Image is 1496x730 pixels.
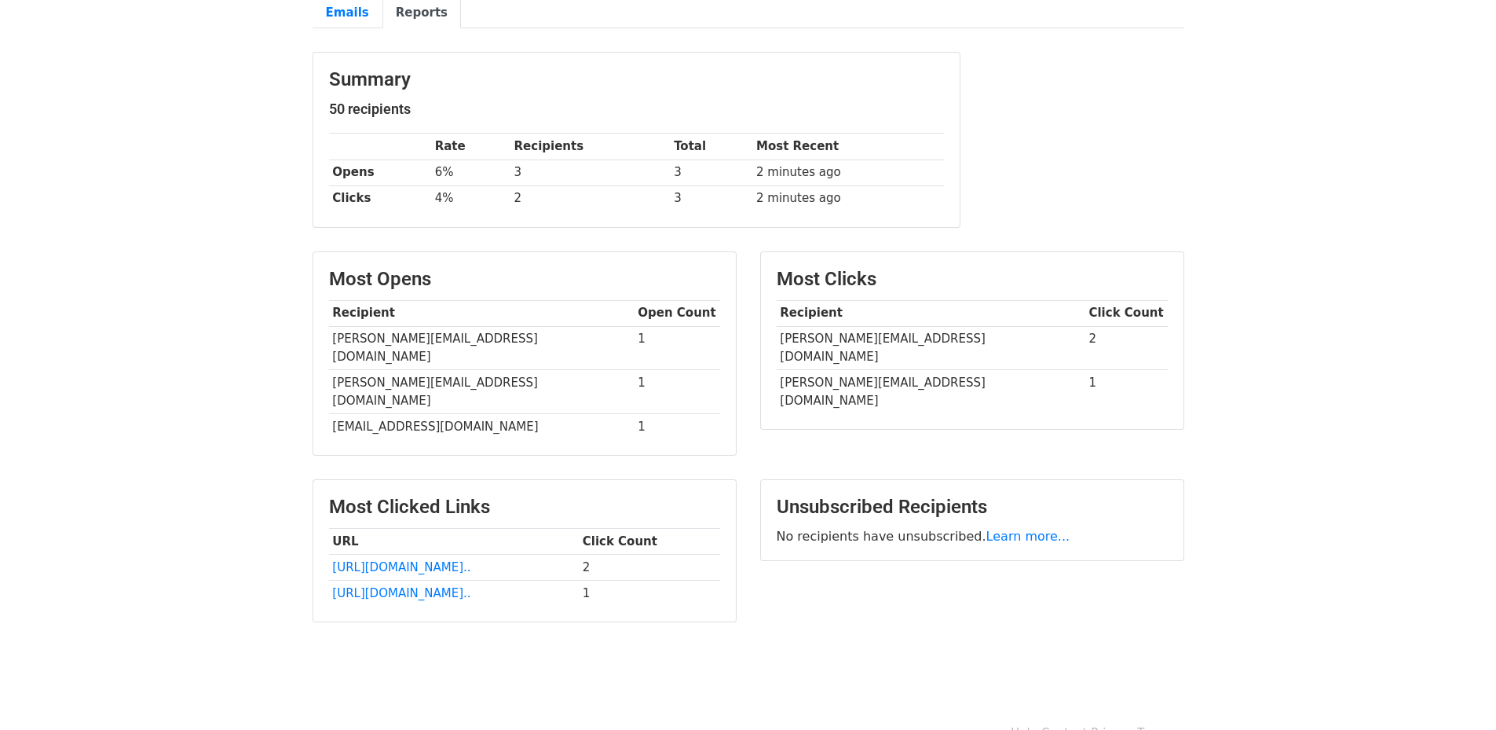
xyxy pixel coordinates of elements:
td: 6% [431,160,510,185]
td: 2 [1085,326,1168,370]
a: [URL][DOMAIN_NAME].. [332,560,470,574]
a: [URL][DOMAIN_NAME].. [332,586,470,600]
td: 2 [579,554,720,580]
a: Learn more... [986,529,1070,544]
td: 2 minutes ago [752,160,943,185]
th: Opens [329,160,431,185]
td: 2 [510,185,671,211]
td: [EMAIL_ADDRESS][DOMAIN_NAME] [329,413,635,439]
th: Click Count [579,528,720,554]
th: Recipient [777,300,1085,326]
th: Recipient [329,300,635,326]
p: No recipients have unsubscribed. [777,528,1168,545]
td: 1 [1085,370,1168,413]
td: 3 [670,185,752,211]
td: 1 [635,370,720,414]
th: Recipients [510,134,671,160]
h3: Unsubscribed Recipients [777,496,1168,519]
th: URL [329,528,579,554]
th: Rate [431,134,510,160]
th: Clicks [329,185,431,211]
h3: Most Clicked Links [329,496,720,519]
td: 1 [635,413,720,439]
td: [PERSON_NAME][EMAIL_ADDRESS][DOMAIN_NAME] [329,370,635,414]
h3: Summary [329,68,944,91]
th: Click Count [1085,300,1168,326]
h3: Most Opens [329,268,720,291]
h5: 50 recipients [329,101,944,118]
th: Open Count [635,300,720,326]
td: 4% [431,185,510,211]
th: Total [670,134,752,160]
th: Most Recent [752,134,943,160]
td: 1 [579,580,720,606]
td: [PERSON_NAME][EMAIL_ADDRESS][DOMAIN_NAME] [329,326,635,370]
iframe: Chat Widget [1417,655,1496,730]
td: [PERSON_NAME][EMAIL_ADDRESS][DOMAIN_NAME] [777,370,1085,413]
td: 2 minutes ago [752,185,943,211]
td: [PERSON_NAME][EMAIL_ADDRESS][DOMAIN_NAME] [777,326,1085,370]
td: 3 [510,160,671,185]
td: 3 [670,160,752,185]
h3: Most Clicks [777,268,1168,291]
td: 1 [635,326,720,370]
